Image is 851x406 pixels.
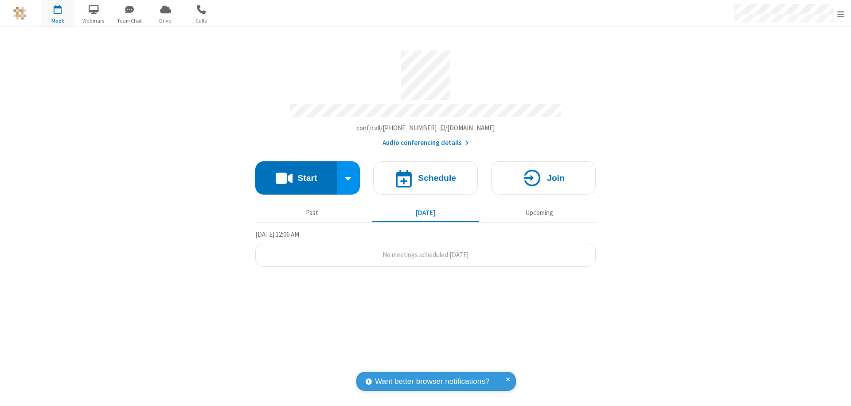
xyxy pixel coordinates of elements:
[373,161,478,195] button: Schedule
[491,161,596,195] button: Join
[255,44,596,148] section: Account details
[13,7,27,20] img: QA Selenium DO NOT DELETE OR CHANGE
[418,174,456,182] h4: Schedule
[375,376,489,387] span: Want better browser notifications?
[255,230,299,238] span: [DATE] 12:06 AM
[297,174,317,182] h4: Start
[372,204,479,221] button: [DATE]
[77,17,110,25] span: Webinars
[337,161,360,195] div: Start conference options
[149,17,182,25] span: Drive
[383,250,468,259] span: No meetings scheduled [DATE]
[356,124,495,132] span: Copy my meeting room link
[185,17,218,25] span: Calls
[255,229,596,267] section: Today's Meetings
[383,138,469,148] button: Audio conferencing details
[547,174,565,182] h4: Join
[259,204,366,221] button: Past
[356,123,495,133] button: Copy my meeting room linkCopy my meeting room link
[41,17,74,25] span: Meet
[486,204,593,221] button: Upcoming
[255,161,337,195] button: Start
[113,17,146,25] span: Team Chat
